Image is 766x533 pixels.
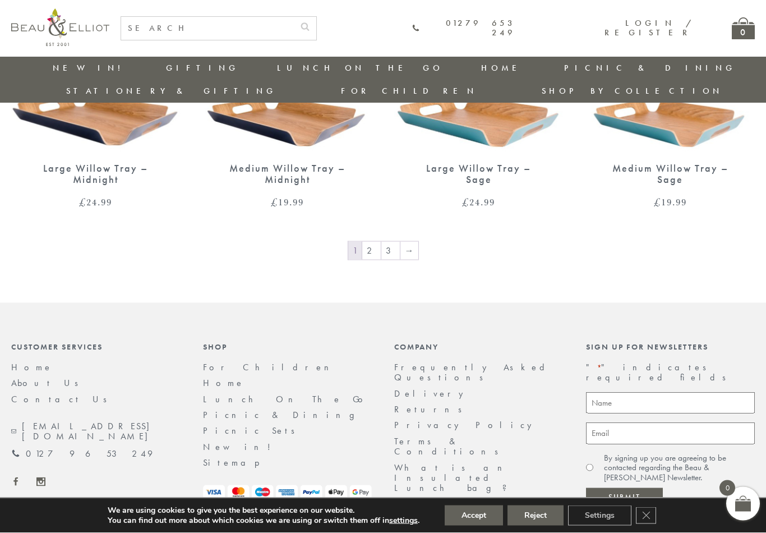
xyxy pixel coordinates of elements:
a: Sitemap [203,457,275,468]
a: 01279 653 249 [412,19,515,38]
a: Lunch On The Go [277,62,443,73]
a: Home [203,377,244,389]
span: Page 1 [348,242,362,260]
div: Customer Services [11,342,181,351]
a: Picnic & Dining [564,62,736,73]
a: Frequently Asked Questions [394,361,552,383]
button: Reject [507,506,564,526]
a: New in! [203,441,279,453]
span: £ [654,195,661,209]
a: Page 2 [362,242,381,260]
button: settings [389,516,418,526]
input: Submit [586,488,663,507]
div: Sign up for newsletters [586,342,755,351]
button: Accept [445,506,503,526]
p: You can find out more about which cookies we are using or switch them off in . [108,516,419,526]
span: £ [271,195,278,209]
label: By signing up you are agreeing to be contacted regarding the Beau & [PERSON_NAME] Newsletter. [604,453,755,483]
button: Settings [568,506,631,526]
div: Medium Willow Tray – Midnight [223,163,353,186]
div: Shop [203,342,372,351]
bdi: 24.99 [79,195,112,209]
a: Gifting [166,62,239,73]
img: logo [11,8,109,46]
div: Medium Willow Tray – Sage [606,163,736,186]
a: Picnic & Dining [203,409,366,421]
span: 0 [719,480,735,496]
a: [EMAIL_ADDRESS][DOMAIN_NAME] [11,421,181,442]
a: Privacy Policy [394,419,538,431]
a: Returns [394,403,469,415]
a: Login / Register [605,17,693,38]
a: Home [481,62,526,73]
a: Terms & Conditions [394,435,506,457]
bdi: 19.99 [654,195,687,209]
a: For Children [341,85,477,97]
input: Name [586,392,755,414]
a: Page 3 [381,242,400,260]
div: Company [394,342,564,351]
input: SEARCH [121,17,294,40]
a: 0 [732,17,755,39]
nav: Product Pagination [11,241,755,263]
a: What is an Insulated Lunch bag? [394,462,516,494]
div: Large Willow Tray – Midnight [31,163,161,186]
p: " " indicates required fields [586,362,755,383]
a: → [400,242,418,260]
img: payment-logos.png [203,485,372,500]
input: Email [586,422,755,444]
a: For Children [203,361,338,373]
a: Picnic Sets [203,425,302,436]
a: About Us [11,377,86,389]
a: Stationery & Gifting [66,85,276,97]
a: Home [11,361,53,373]
a: Contact Us [11,393,114,405]
span: £ [79,195,86,209]
a: 01279 653 249 [11,449,153,459]
a: Shop by collection [542,85,723,97]
bdi: 24.99 [462,195,495,209]
div: Large Willow Tray – Sage [414,163,544,186]
p: We are using cookies to give you the best experience on our website. [108,506,419,516]
button: Close GDPR Cookie Banner [636,507,656,524]
a: Delivery [394,388,469,399]
a: Lunch On The Go [203,393,370,405]
a: New in! [53,62,128,73]
bdi: 19.99 [271,195,304,209]
span: £ [462,195,469,209]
